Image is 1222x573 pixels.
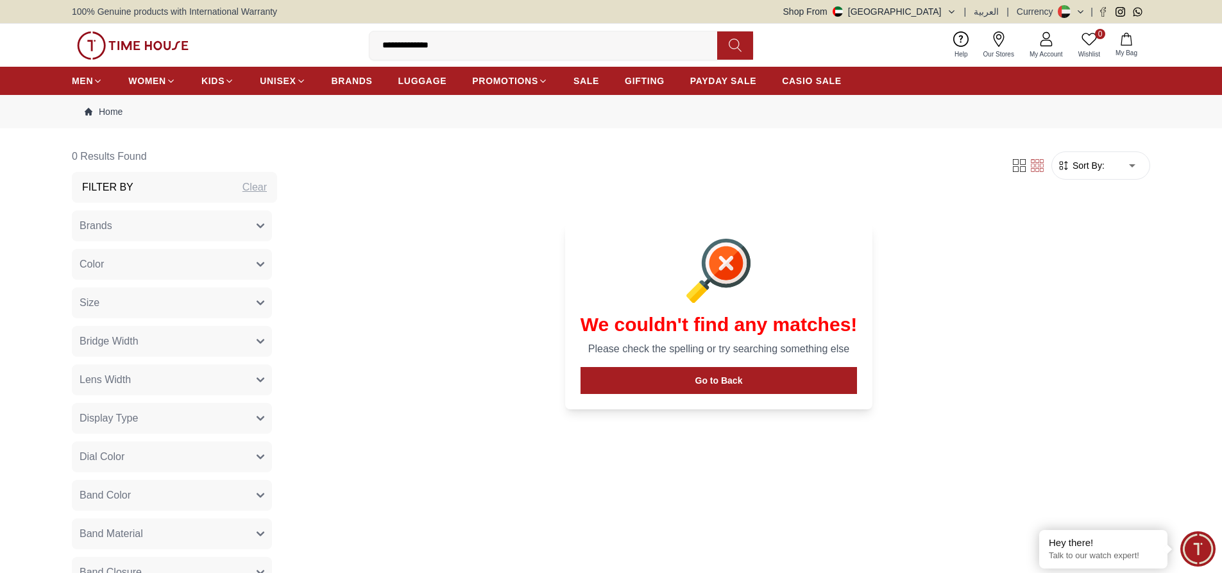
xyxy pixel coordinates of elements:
[242,180,267,195] div: Clear
[1095,29,1105,39] span: 0
[1098,7,1108,17] a: Facebook
[398,74,447,87] span: LUGGAGE
[72,364,272,395] button: Lens Width
[72,69,103,92] a: MEN
[80,372,131,388] span: Lens Width
[782,74,842,87] span: CASIO SALE
[80,411,138,426] span: Display Type
[72,95,1150,128] nav: Breadcrumb
[1017,5,1058,18] div: Currency
[72,287,272,318] button: Size
[80,449,124,465] span: Dial Color
[260,74,296,87] span: UNISEX
[472,69,548,92] a: PROMOTIONS
[80,295,99,311] span: Size
[947,29,976,62] a: Help
[332,74,373,87] span: BRANDS
[581,313,858,336] h1: We couldn't find any matches!
[128,74,166,87] span: WOMEN
[1090,5,1093,18] span: |
[472,74,538,87] span: PROMOTIONS
[1180,531,1216,567] div: Chat Widget
[783,5,956,18] button: Shop From[GEOGRAPHIC_DATA]
[80,526,143,542] span: Band Material
[573,69,599,92] a: SALE
[260,69,305,92] a: UNISEX
[80,218,112,234] span: Brands
[85,105,123,118] a: Home
[1049,536,1158,549] div: Hey there!
[1070,159,1105,172] span: Sort By:
[1073,49,1105,59] span: Wishlist
[573,74,599,87] span: SALE
[976,29,1022,62] a: Our Stores
[72,74,93,87] span: MEN
[72,141,277,172] h6: 0 Results Found
[581,367,858,394] button: Go to Back
[625,69,665,92] a: GIFTING
[72,441,272,472] button: Dial Color
[1133,7,1142,17] a: Whatsapp
[978,49,1019,59] span: Our Stores
[398,69,447,92] a: LUGGAGE
[72,249,272,280] button: Color
[80,488,131,503] span: Band Color
[1024,49,1068,59] span: My Account
[833,6,843,17] img: United Arab Emirates
[201,69,234,92] a: KIDS
[581,341,858,357] p: Please check the spelling or try searching something else
[1116,7,1125,17] a: Instagram
[72,326,272,357] button: Bridge Width
[72,403,272,434] button: Display Type
[782,69,842,92] a: CASIO SALE
[201,74,225,87] span: KIDS
[77,31,189,60] img: ...
[1071,29,1108,62] a: 0Wishlist
[690,69,756,92] a: PAYDAY SALE
[128,69,176,92] a: WOMEN
[1110,48,1142,58] span: My Bag
[964,5,967,18] span: |
[690,74,756,87] span: PAYDAY SALE
[80,257,104,272] span: Color
[1057,159,1105,172] button: Sort By:
[1049,551,1158,561] p: Talk to our watch expert!
[72,480,272,511] button: Band Color
[949,49,973,59] span: Help
[974,5,999,18] button: العربية
[625,74,665,87] span: GIFTING
[72,210,272,241] button: Brands
[1108,30,1145,60] button: My Bag
[82,180,133,195] h3: Filter By
[332,69,373,92] a: BRANDS
[1006,5,1009,18] span: |
[72,5,277,18] span: 100% Genuine products with International Warranty
[72,518,272,549] button: Band Material
[80,334,139,349] span: Bridge Width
